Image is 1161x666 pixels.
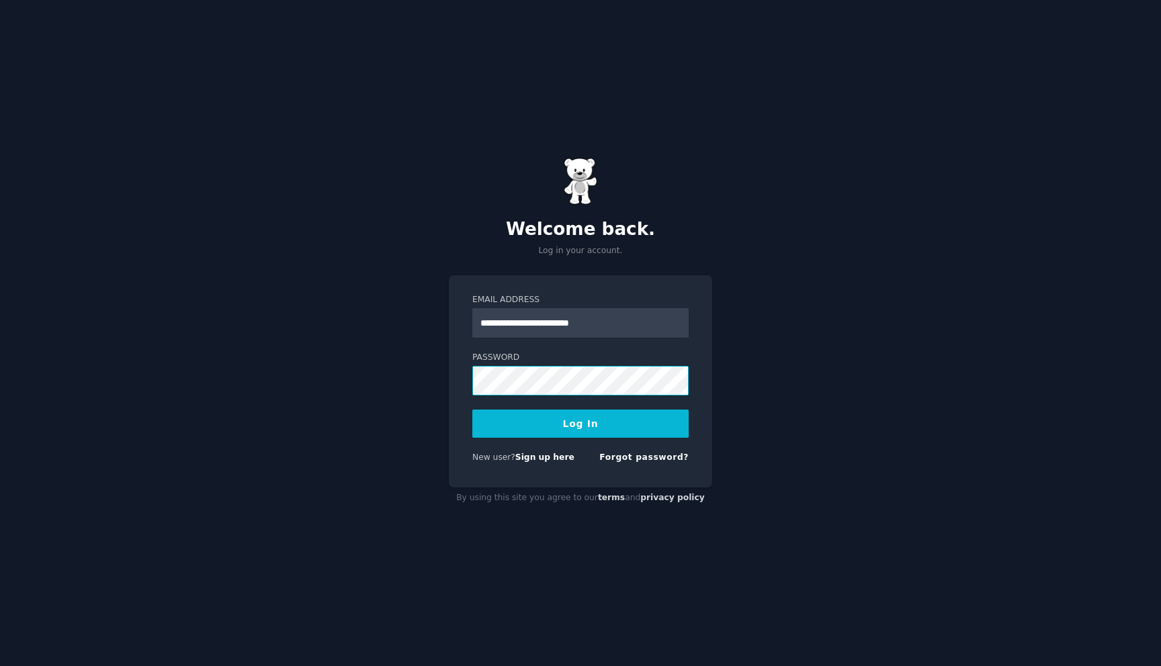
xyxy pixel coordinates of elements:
[449,219,712,240] h2: Welcome back.
[598,493,625,502] a: terms
[449,245,712,257] p: Log in your account.
[640,493,705,502] a: privacy policy
[515,453,574,462] a: Sign up here
[472,410,689,438] button: Log In
[472,352,689,364] label: Password
[472,453,515,462] span: New user?
[564,158,597,205] img: Gummy Bear
[449,487,712,509] div: By using this site you agree to our and
[472,294,689,306] label: Email Address
[599,453,689,462] a: Forgot password?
